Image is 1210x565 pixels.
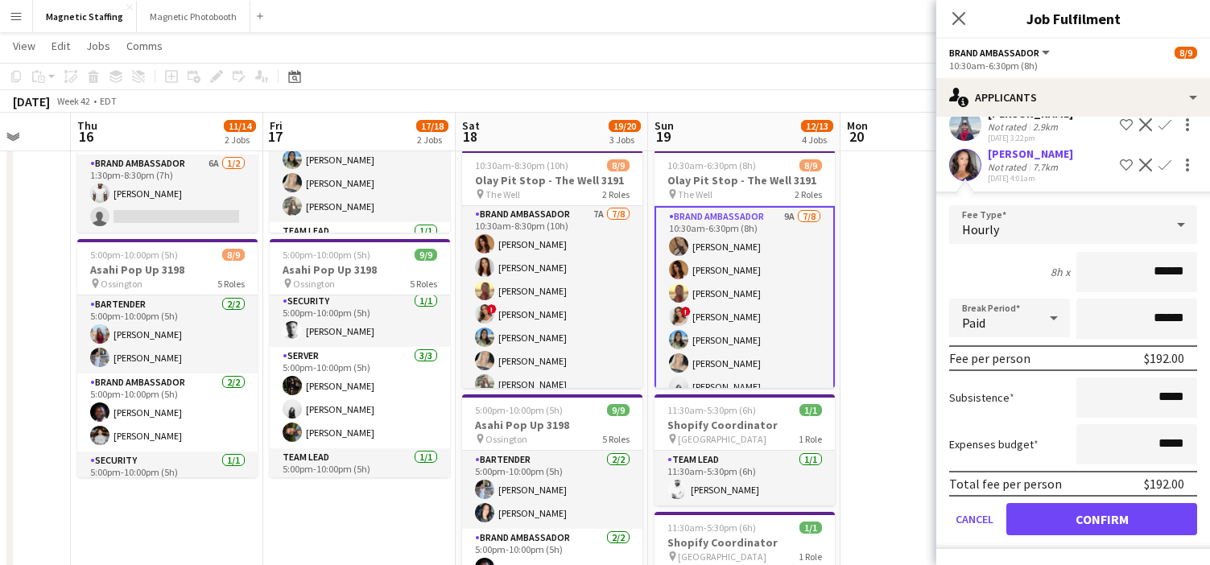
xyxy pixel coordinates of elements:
div: $192.00 [1144,350,1184,366]
span: 8/9 [222,249,245,261]
span: 8/9 [799,159,822,171]
a: Comms [120,35,169,56]
span: [GEOGRAPHIC_DATA] [678,551,766,563]
app-job-card: 10:30am-8:30pm (10h)8/9Olay Pit Stop - The Well 3191 The Well2 RolesBrand Ambassador7A7/810:30am-... [462,150,642,388]
app-card-role: Server3/35:00pm-10:00pm (5h)[PERSON_NAME][PERSON_NAME][PERSON_NAME] [270,347,450,448]
span: 1 Role [799,433,822,445]
span: 5:00pm-10:00pm (5h) [475,404,563,416]
div: 4 Jobs [802,134,832,146]
span: Fri [270,118,283,133]
app-card-role: Team Lead1/15:00pm-10:00pm (5h) [270,448,450,503]
span: 2 Roles [795,188,822,200]
span: Hourly [962,221,999,237]
app-card-role: Brand Ambassador2/25:00pm-10:00pm (5h)[PERSON_NAME][PERSON_NAME] [77,373,258,452]
h3: Asahi Pop Up 3198 [77,262,258,277]
h3: Job Fulfilment [936,8,1210,29]
span: 9/9 [607,404,630,416]
span: 16 [75,127,97,146]
button: Confirm [1006,503,1197,535]
app-job-card: 5:00pm-10:00pm (5h)9/9Asahi Pop Up 3198 Ossington5 Roles5:00pm-10:00pm (5h)[PERSON_NAME][PERSON_N... [270,239,450,477]
span: Week 42 [53,95,93,107]
span: 19 [652,127,674,146]
span: 8/9 [1175,47,1197,59]
button: Brand Ambassador [949,47,1052,59]
div: Fee per person [949,350,1030,366]
app-card-role: Team Lead1/1 [270,222,450,277]
span: 1/1 [799,404,822,416]
app-card-role: Bartender2/25:00pm-10:00pm (5h)[PERSON_NAME][PERSON_NAME] [462,451,642,529]
a: Jobs [80,35,117,56]
app-card-role: Brand Ambassador7A7/810:30am-8:30pm (10h)[PERSON_NAME][PERSON_NAME][PERSON_NAME]![PERSON_NAME][PE... [462,205,642,423]
span: Ossington [293,278,335,290]
div: Total fee per person [949,476,1062,492]
span: ! [487,304,497,314]
span: 18 [460,127,480,146]
h3: Asahi Pop Up 3198 [462,418,642,432]
div: 10:30am-6:30pm (8h) [949,60,1197,72]
span: Jobs [86,39,110,53]
span: 2 Roles [602,188,630,200]
span: Ossington [101,278,142,290]
div: 2.9km [1030,121,1061,133]
span: The Well [678,188,712,200]
app-card-role: Brand Ambassador6A1/21:30pm-8:30pm (7h)[PERSON_NAME] [77,155,258,233]
h3: Olay Pit Stop - The Well 3191 [462,173,642,188]
div: 7.7km [1030,161,1061,173]
span: Ossington [485,433,527,445]
div: [PERSON_NAME] [988,146,1073,161]
div: 2 Jobs [225,134,255,146]
span: 5:00pm-10:00pm (5h) [283,249,370,261]
span: Sat [462,118,480,133]
span: Mon [847,118,868,133]
app-card-role: Security1/15:00pm-10:00pm (5h) [77,452,258,506]
span: Brand Ambassador [949,47,1039,59]
div: [DATE] 4:01am [988,173,1073,184]
span: 8/9 [607,159,630,171]
a: Edit [45,35,76,56]
app-card-role: Bartender2/25:00pm-10:00pm (5h)[PERSON_NAME][PERSON_NAME] [77,295,258,373]
span: Comms [126,39,163,53]
a: View [6,35,42,56]
span: 5 Roles [217,278,245,290]
app-card-role: Brand Ambassador9A7/810:30am-6:30pm (8h)[PERSON_NAME][PERSON_NAME][PERSON_NAME]![PERSON_NAME][PER... [655,206,835,427]
button: Magnetic Photobooth [137,1,250,32]
span: 5:00pm-10:00pm (5h) [90,249,178,261]
div: 2 Jobs [417,134,448,146]
div: EDT [100,95,117,107]
div: 8h x [1051,265,1070,279]
span: Paid [962,315,985,331]
span: 9/9 [415,249,437,261]
span: 5 Roles [410,278,437,290]
app-card-role: Team Lead1/111:30am-5:30pm (6h)[PERSON_NAME] [655,451,835,505]
button: Cancel [949,503,1000,535]
button: Magnetic Staffing [33,1,137,32]
label: Expenses budget [949,437,1039,452]
span: 12/13 [801,120,833,132]
span: 17 [267,127,283,146]
span: 10:30am-6:30pm (8h) [667,159,756,171]
span: 19/20 [609,120,641,132]
span: 11/14 [224,120,256,132]
div: Not rated [988,121,1030,133]
div: [DATE] [13,93,50,109]
app-job-card: 11:30am-5:30pm (6h)1/1Shopify Coordinator [GEOGRAPHIC_DATA]1 RoleTeam Lead1/111:30am-5:30pm (6h)[... [655,394,835,505]
span: 1 Role [799,551,822,563]
span: The Well [485,188,520,200]
app-job-card: 5:00pm-10:00pm (5h)8/9Asahi Pop Up 3198 Ossington5 RolesBartender2/25:00pm-10:00pm (5h)[PERSON_NA... [77,239,258,477]
div: Not rated [988,161,1030,173]
span: 5 Roles [602,433,630,445]
h3: Olay Pit Stop - The Well 3191 [655,173,835,188]
label: Subsistence [949,390,1014,405]
div: [DATE] 3:22pm [988,133,1073,143]
span: 10:30am-8:30pm (10h) [475,159,568,171]
span: 11:30am-5:30pm (6h) [667,522,756,534]
app-job-card: 10:30am-6:30pm (8h)8/9Olay Pit Stop - The Well 3191 The Well2 RolesBrand Ambassador9A7/810:30am-6... [655,150,835,388]
div: 3 Jobs [609,134,640,146]
div: $192.00 [1144,476,1184,492]
span: ! [681,307,691,316]
app-card-role: Security1/15:00pm-10:00pm (5h)[PERSON_NAME] [270,292,450,347]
